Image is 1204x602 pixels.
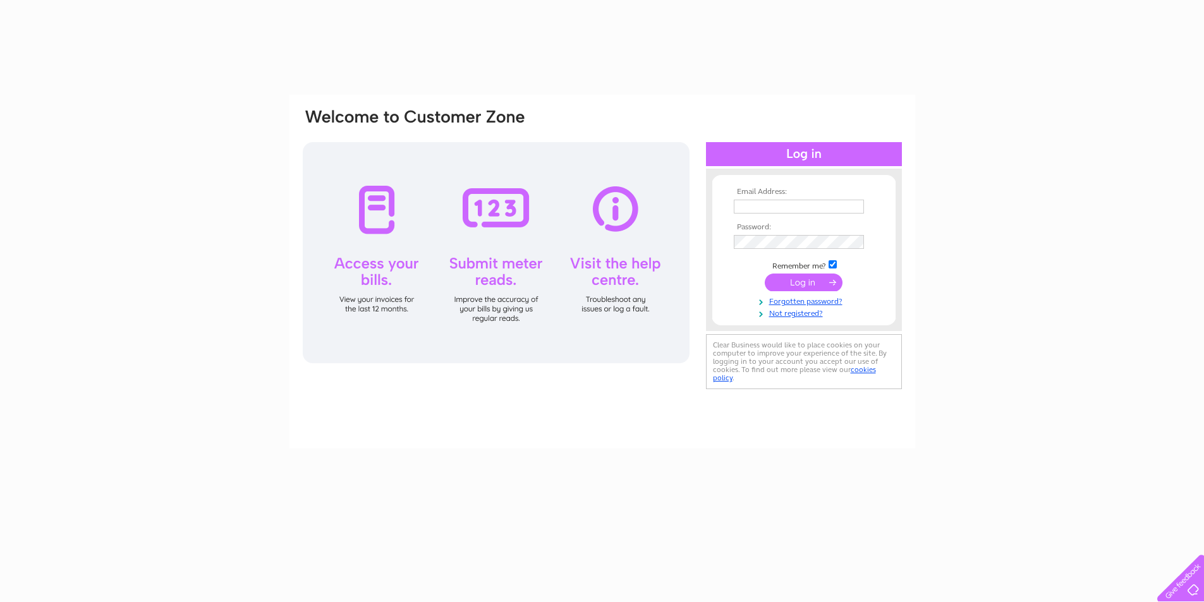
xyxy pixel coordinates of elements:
[706,334,902,389] div: Clear Business would like to place cookies on your computer to improve your experience of the sit...
[731,258,877,271] td: Remember me?
[731,223,877,232] th: Password:
[765,274,842,291] input: Submit
[734,294,877,306] a: Forgotten password?
[734,306,877,318] a: Not registered?
[731,188,877,196] th: Email Address:
[713,365,876,382] a: cookies policy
